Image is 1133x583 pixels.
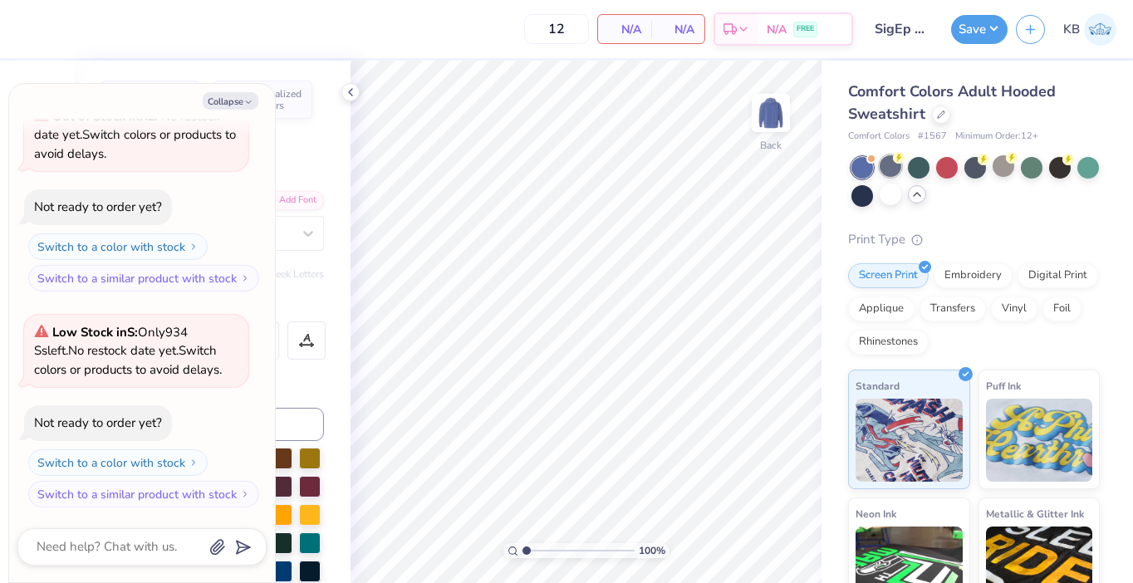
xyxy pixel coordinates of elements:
[34,324,222,378] span: Only 934 Ss left. Switch colors or products to avoid delays.
[68,342,179,359] span: No restock date yet.
[240,489,250,499] img: Switch to a similar product with stock
[34,414,162,431] div: Not ready to order yet?
[28,481,259,507] button: Switch to a similar product with stock
[34,108,236,162] span: Switch colors or products to avoid delays.
[524,14,589,44] input: – –
[918,130,947,144] span: # 1567
[797,23,814,35] span: FREE
[848,81,1056,124] span: Comfort Colors Adult Hooded Sweatshirt
[34,198,162,215] div: Not ready to order yet?
[240,273,250,283] img: Switch to a similar product with stock
[986,505,1084,522] span: Metallic & Glitter Ink
[767,21,787,38] span: N/A
[639,543,665,558] span: 100 %
[661,21,694,38] span: N/A
[1042,296,1081,321] div: Foil
[951,15,1008,44] button: Save
[848,130,910,144] span: Comfort Colors
[28,233,208,260] button: Switch to a color with stock
[189,242,199,252] img: Switch to a color with stock
[1063,13,1116,46] a: KB
[986,377,1021,394] span: Puff Ink
[934,263,1013,288] div: Embroidery
[608,21,641,38] span: N/A
[28,449,208,476] button: Switch to a color with stock
[991,296,1037,321] div: Vinyl
[856,505,896,522] span: Neon Ink
[203,92,258,110] button: Collapse
[189,458,199,468] img: Switch to a color with stock
[1018,263,1098,288] div: Digital Print
[1084,13,1116,46] img: Kaiden Bondurant
[258,191,324,210] div: Add Font
[848,296,915,321] div: Applique
[760,138,782,153] div: Back
[856,399,963,482] img: Standard
[848,330,929,355] div: Rhinestones
[856,377,900,394] span: Standard
[986,399,1093,482] img: Puff Ink
[920,296,986,321] div: Transfers
[848,263,929,288] div: Screen Print
[52,324,138,340] strong: Low Stock in S :
[52,108,161,125] strong: Out of Stock in XL :
[28,265,259,291] button: Switch to a similar product with stock
[955,130,1038,144] span: Minimum Order: 12 +
[1063,20,1080,39] span: KB
[861,12,943,46] input: Untitled Design
[848,230,1100,249] div: Print Type
[754,96,787,130] img: Back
